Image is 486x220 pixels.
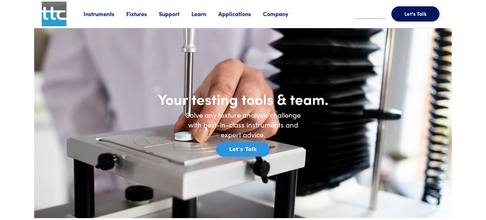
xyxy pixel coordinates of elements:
[218,10,263,18] a: Applications
[191,10,218,18] a: Learn
[84,10,126,18] a: Instruments
[216,142,270,157] button: Let's Talk
[180,110,306,139] h6: Solve any texture analysis challenge with best-in-class instruments and expert advice.
[116,90,370,108] h1: Your testing tools & team.
[391,6,439,22] button: Let's Talk
[126,10,159,18] a: Fixtures
[42,2,66,26] img: ttc_logo_1x1_v1.0.png
[263,10,300,18] a: Company
[159,10,191,18] a: Support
